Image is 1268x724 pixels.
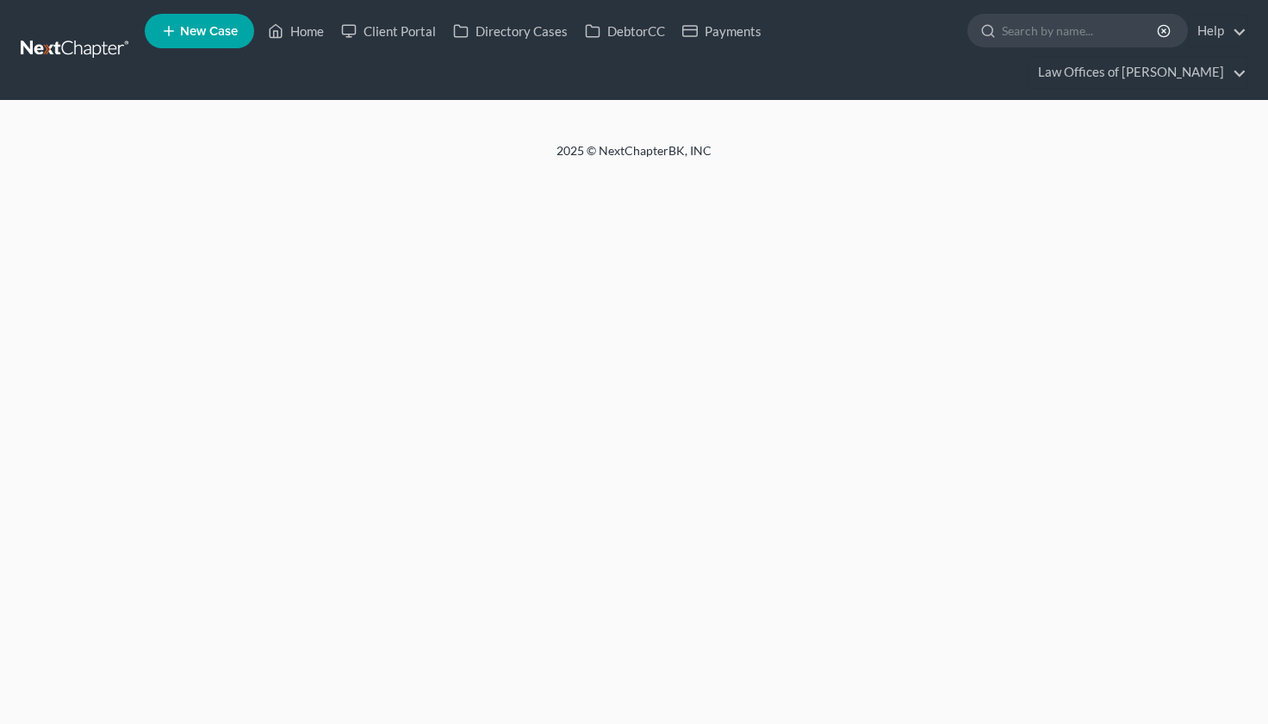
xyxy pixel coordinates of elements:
a: Help [1189,16,1246,47]
span: New Case [180,25,238,38]
a: Payments [674,16,770,47]
a: Law Offices of [PERSON_NAME] [1029,57,1246,88]
a: Directory Cases [444,16,576,47]
a: Home [259,16,333,47]
a: DebtorCC [576,16,674,47]
input: Search by name... [1002,15,1159,47]
a: Client Portal [333,16,444,47]
div: 2025 © NextChapterBK, INC [143,142,1125,173]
